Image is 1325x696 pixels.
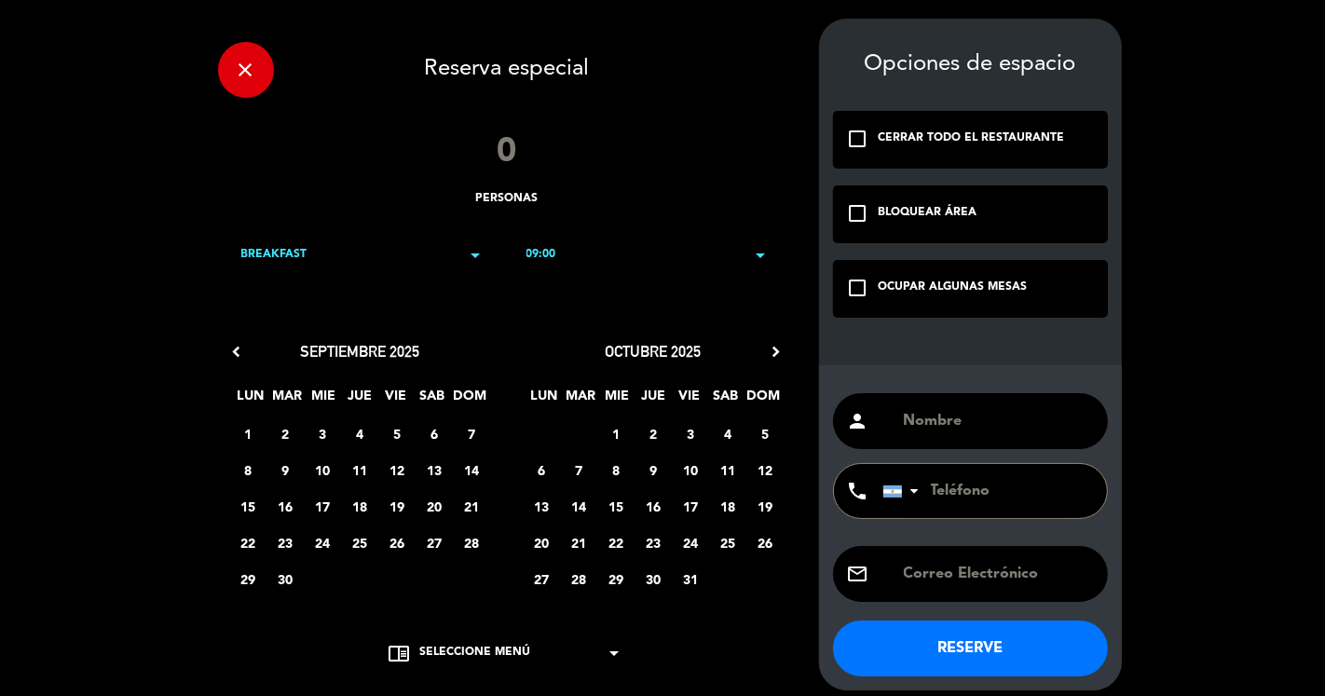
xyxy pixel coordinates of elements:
[419,418,450,449] span: 6
[457,527,487,558] span: 28
[457,455,487,485] span: 14
[676,418,706,449] span: 3
[879,204,977,223] div: BLOQUEAR ÁREA
[419,491,450,522] span: 20
[233,527,264,558] span: 22
[457,491,487,522] span: 21
[307,527,338,558] span: 24
[879,130,1065,148] div: CERRAR TODO EL RESTAURANTE
[457,418,487,449] span: 7
[382,455,413,485] span: 12
[601,491,632,522] span: 15
[451,125,563,181] input: 0
[847,202,869,225] i: check_box_outline_blank
[419,527,450,558] span: 27
[767,342,786,362] i: chevron_right
[235,59,257,81] i: close
[601,455,632,485] span: 8
[750,418,781,449] span: 5
[750,455,781,485] span: 12
[526,455,557,485] span: 6
[270,455,301,485] span: 9
[847,480,869,502] i: phone
[675,385,705,416] span: VIE
[882,464,1087,518] input: Teléfono
[566,385,596,416] span: MAR
[676,455,706,485] span: 10
[601,527,632,558] span: 22
[345,455,376,485] span: 11
[750,244,772,266] i: arrow_drop_down
[526,491,557,522] span: 13
[711,385,742,416] span: SAB
[382,527,413,558] span: 26
[676,491,706,522] span: 17
[526,246,556,265] span: 09:00
[564,491,594,522] span: 14
[233,491,264,522] span: 15
[713,527,744,558] span: 25
[529,385,560,416] span: LUN
[345,385,376,416] span: JUE
[300,342,419,361] span: septiembre 2025
[233,455,264,485] span: 8
[307,418,338,449] span: 3
[601,418,632,449] span: 1
[270,564,301,594] span: 30
[388,642,410,664] i: chrome_reader_mode
[603,642,625,664] i: arrow_drop_down
[465,244,487,266] i: arrow_drop_down
[204,19,810,116] div: Reserva especial
[475,190,538,209] span: personas
[526,527,557,558] span: 20
[307,491,338,522] span: 17
[750,491,781,522] span: 19
[564,527,594,558] span: 21
[847,410,869,432] i: person
[564,564,594,594] span: 28
[833,621,1108,676] button: RESERVE
[602,385,633,416] span: MIE
[747,385,778,416] span: DOM
[833,51,1108,78] div: Opciones de espacio
[241,246,307,265] span: BREAKFAST
[381,385,412,416] span: VIE
[272,385,303,416] span: MAR
[227,342,247,362] i: chevron_left
[307,455,338,485] span: 10
[564,455,594,485] span: 7
[233,564,264,594] span: 29
[233,418,264,449] span: 1
[638,491,669,522] span: 16
[345,418,376,449] span: 4
[638,418,669,449] span: 2
[270,491,301,522] span: 16
[879,279,1028,297] div: OCUPAR ALGUNAS MESAS
[382,418,413,449] span: 5
[270,527,301,558] span: 23
[606,342,702,361] span: octubre 2025
[270,418,301,449] span: 2
[847,563,869,585] i: email
[676,527,706,558] span: 24
[419,455,450,485] span: 13
[417,385,448,416] span: SAB
[638,455,669,485] span: 9
[847,277,869,299] i: check_box_outline_blank
[883,465,926,517] div: Argentina: +54
[638,527,669,558] span: 23
[526,564,557,594] span: 27
[902,561,1094,587] input: Correo Electrónico
[750,527,781,558] span: 26
[713,455,744,485] span: 11
[847,128,869,150] i: check_box_outline_blank
[601,564,632,594] span: 29
[676,564,706,594] span: 31
[308,385,339,416] span: MIE
[902,408,1094,434] input: Nombre
[236,385,266,416] span: LUN
[638,564,669,594] span: 30
[345,491,376,522] span: 18
[419,644,530,662] span: Seleccione Menú
[345,527,376,558] span: 25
